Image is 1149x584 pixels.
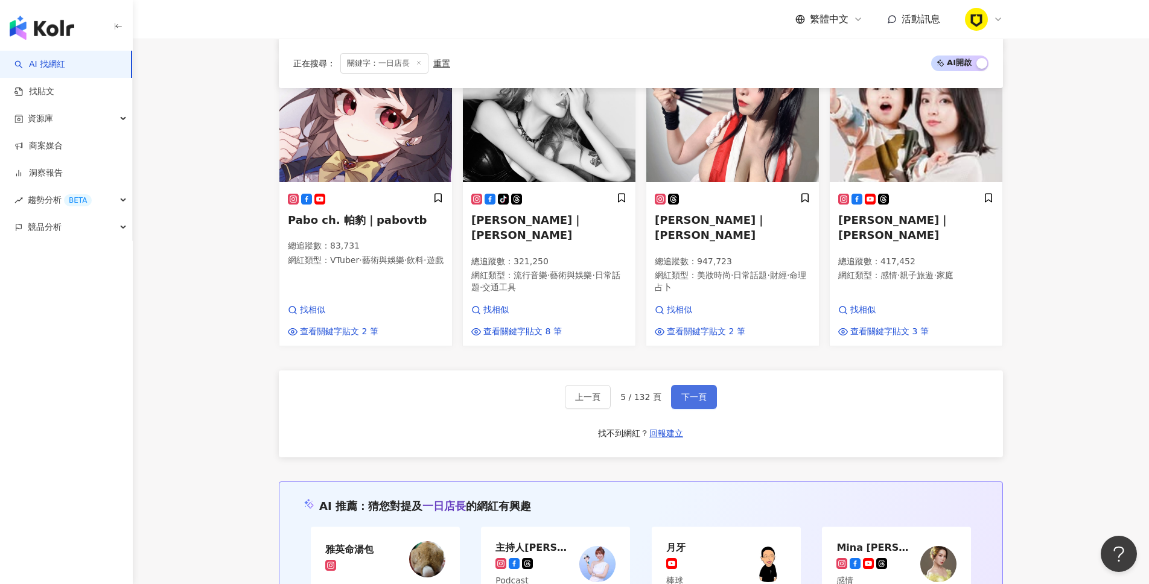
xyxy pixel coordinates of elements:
[362,255,404,265] span: 藝術與娛樂
[681,392,707,402] span: 下一頁
[463,62,635,182] img: KOL Avatar
[471,256,627,268] p: 總追蹤數 ： 321,250
[427,255,444,265] span: 遊戲
[424,255,426,265] span: ·
[850,304,876,316] span: 找相似
[880,270,897,280] span: 感情
[697,270,731,280] span: 美妝時尚
[279,61,453,346] a: KOL AvatarPabo ch. 帕豹｜pabovtb總追蹤數：83,731網紅類型：VTuber·藝術與娛樂·飲料·遊戲找相似查看關鍵字貼文 2 筆
[14,140,63,152] a: 商案媒合
[28,105,53,132] span: 資源庫
[471,270,620,292] span: 日常話題
[620,392,661,402] span: 5 / 132 頁
[646,62,819,182] img: KOL Avatar
[288,240,444,252] p: 總追蹤數 ： 83,731
[483,304,509,316] span: 找相似
[293,59,336,68] span: 正在搜尋 ：
[471,214,583,241] span: [PERSON_NAME]｜[PERSON_NAME]
[733,270,767,280] span: 日常話題
[666,541,686,553] div: 月牙
[514,270,547,280] span: 流行音樂
[547,270,550,280] span: ·
[667,304,692,316] span: 找相似
[655,304,745,316] a: 找相似
[902,13,940,25] span: 活動訊息
[655,326,745,338] a: 查看關鍵字貼文 2 筆
[300,304,325,316] span: 找相似
[838,270,994,282] p: 網紅類型 ：
[767,270,769,280] span: ·
[433,59,450,68] div: 重置
[288,255,444,267] p: 網紅類型 ：
[462,61,636,346] a: KOL Avatar[PERSON_NAME]｜[PERSON_NAME]總追蹤數：321,250網紅類型：流行音樂·藝術與娛樂·日常話題·交通工具找相似查看關鍵字貼文 8 筆
[830,62,1002,182] img: KOL Avatar
[920,546,956,582] img: KOL Avatar
[965,8,988,31] img: RH.png
[655,270,810,293] p: 網紅類型 ：
[14,167,63,179] a: 洞察報告
[288,214,427,226] span: Pabo ch. 帕豹｜pabovtb
[937,270,953,280] span: 家庭
[480,282,482,292] span: ·
[667,326,745,338] span: 查看關鍵字貼文 2 筆
[787,270,789,280] span: ·
[565,385,611,409] button: 上一頁
[14,86,54,98] a: 找貼文
[359,255,361,265] span: ·
[934,270,936,280] span: ·
[422,500,466,512] span: 一日店長
[1101,536,1137,572] iframe: Help Scout Beacon - Open
[598,428,649,440] div: 找不到網紅？
[495,541,574,553] div: 主持人凱特Kate
[319,498,531,513] div: AI 推薦 ：
[838,326,929,338] a: 查看關鍵字貼文 3 筆
[330,255,359,265] span: VTuber
[325,543,374,555] div: 雅英命湯包
[482,282,516,292] span: 交通工具
[64,194,92,206] div: BETA
[340,53,428,74] span: 關鍵字：一日店長
[770,270,787,280] span: 財經
[646,61,820,346] a: KOL Avatar[PERSON_NAME]｜[PERSON_NAME]總追蹤數：947,723網紅類型：美妝時尚·日常話題·財經·命理占卜找相似查看關鍵字貼文 2 筆
[836,541,915,553] div: Mina ღ 米娜
[550,270,592,280] span: 藝術與娛樂
[14,196,23,205] span: rise
[28,186,92,214] span: 趨勢分析
[750,546,786,582] img: KOL Avatar
[471,270,627,293] p: 網紅類型 ：
[592,270,594,280] span: ·
[300,326,378,338] span: 查看關鍵字貼文 2 筆
[279,62,452,182] img: KOL Avatar
[850,326,929,338] span: 查看關鍵字貼文 3 筆
[838,214,950,241] span: [PERSON_NAME]｜[PERSON_NAME]
[897,270,900,280] span: ·
[829,61,1003,346] a: KOL Avatar[PERSON_NAME]｜[PERSON_NAME]總追蹤數：417,452網紅類型：感情·親子旅遊·家庭找相似查看關鍵字貼文 3 筆
[471,326,562,338] a: 查看關鍵字貼文 8 筆
[404,255,407,265] span: ·
[671,385,717,409] button: 下一頁
[579,546,616,582] img: KOL Avatar
[838,256,994,268] p: 總追蹤數 ： 417,452
[288,326,378,338] a: 查看關鍵字貼文 2 筆
[649,428,683,438] span: 回報建立
[900,270,934,280] span: 親子旅遊
[471,304,562,316] a: 找相似
[655,214,766,241] span: [PERSON_NAME]｜[PERSON_NAME]
[28,214,62,241] span: 競品分析
[288,304,378,316] a: 找相似
[409,541,445,577] img: KOL Avatar
[368,500,531,512] span: 猜您對提及 的網紅有興趣
[483,326,562,338] span: 查看關鍵字貼文 8 筆
[14,59,65,71] a: searchAI 找網紅
[810,13,848,26] span: 繁體中文
[575,392,600,402] span: 上一頁
[407,255,424,265] span: 飲料
[731,270,733,280] span: ·
[10,16,74,40] img: logo
[649,424,684,443] button: 回報建立
[655,270,806,292] span: 命理占卜
[838,304,929,316] a: 找相似
[655,256,810,268] p: 總追蹤數 ： 947,723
